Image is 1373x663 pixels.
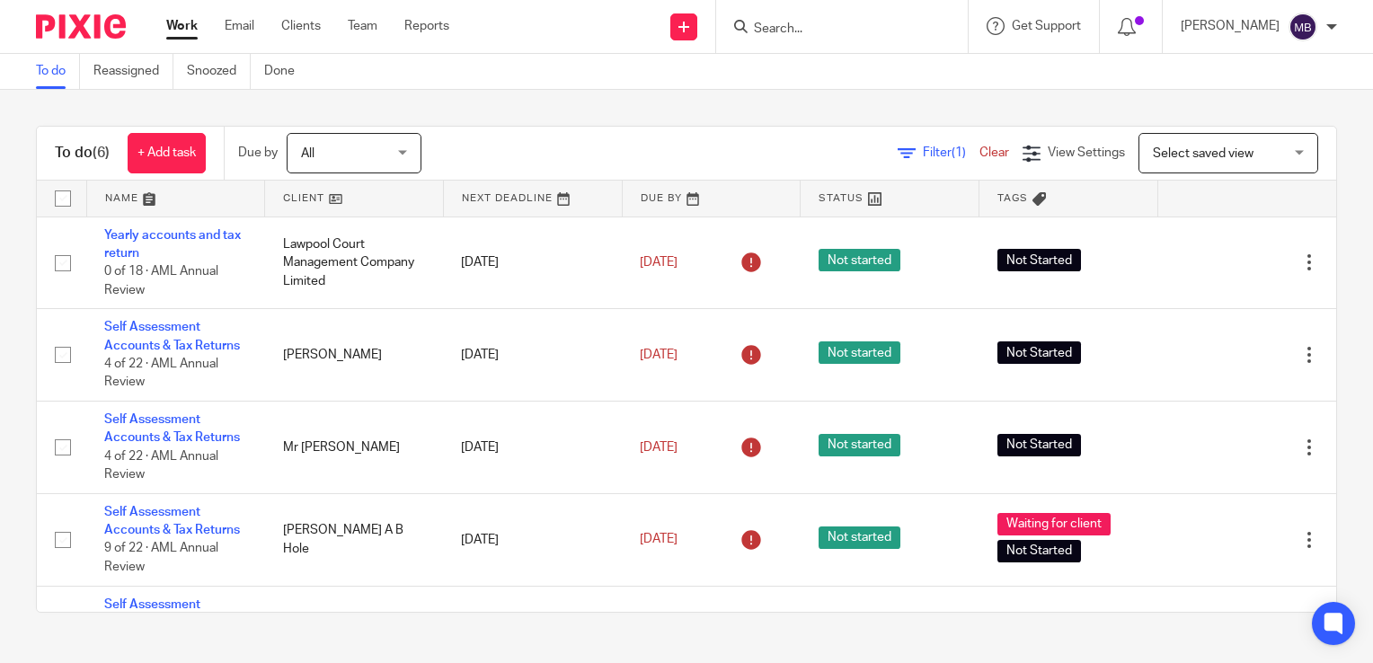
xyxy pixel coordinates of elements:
span: Not Started [997,540,1081,562]
span: Filter [923,146,979,159]
span: [DATE] [640,349,678,361]
td: [DATE] [443,309,622,402]
span: 4 of 22 · AML Annual Review [104,358,218,389]
span: All [301,147,314,160]
span: Not started [819,341,900,364]
span: Select saved view [1153,147,1253,160]
td: [PERSON_NAME] A B Hole [265,493,444,586]
span: (1) [952,146,966,159]
a: Self Assessment Accounts & Tax Returns [104,506,240,536]
a: Self Assessment Accounts & Tax Returns [104,413,240,444]
a: Clear [979,146,1009,159]
span: [DATE] [640,534,678,546]
td: [DATE] [443,493,622,586]
a: Team [348,17,377,35]
span: 4 of 22 · AML Annual Review [104,450,218,482]
a: Email [225,17,254,35]
span: Not Started [997,341,1081,364]
span: Not Started [997,434,1081,456]
a: To do [36,54,80,89]
span: View Settings [1048,146,1125,159]
a: Self Assessment Accounts & Tax Returns [104,598,240,629]
a: Yearly accounts and tax return [104,229,241,260]
input: Search [752,22,914,38]
span: [DATE] [640,256,678,269]
a: Snoozed [187,54,251,89]
span: Tags [997,193,1028,203]
a: Work [166,17,198,35]
a: + Add task [128,133,206,173]
img: Pixie [36,14,126,39]
a: Reassigned [93,54,173,89]
p: Due by [238,144,278,162]
td: Mr [PERSON_NAME] [265,402,444,494]
span: 9 of 22 · AML Annual Review [104,543,218,574]
span: Not started [819,526,900,549]
td: Lawpool Court Management Company Limited [265,217,444,309]
span: Not Started [997,249,1081,271]
span: Get Support [1012,20,1081,32]
span: (6) [93,146,110,160]
a: Done [264,54,308,89]
a: Self Assessment Accounts & Tax Returns [104,321,240,351]
a: Reports [404,17,449,35]
span: Not started [819,249,900,271]
span: Waiting for client [997,513,1111,535]
td: [DATE] [443,217,622,309]
span: 0 of 18 · AML Annual Review [104,265,218,296]
span: [DATE] [640,441,678,454]
a: Clients [281,17,321,35]
h1: To do [55,144,110,163]
span: Not started [819,434,900,456]
p: [PERSON_NAME] [1181,17,1280,35]
img: svg%3E [1289,13,1317,41]
td: [DATE] [443,402,622,494]
td: [PERSON_NAME] [265,309,444,402]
